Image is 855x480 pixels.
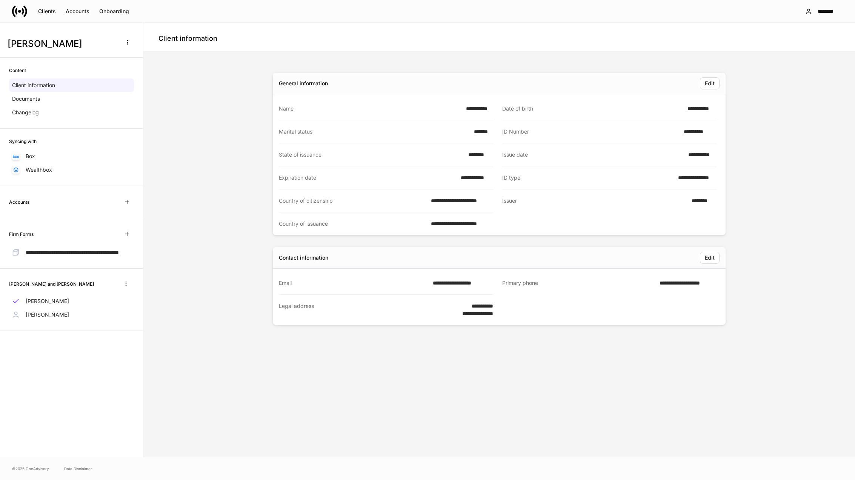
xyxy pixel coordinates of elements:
[9,280,94,288] h6: [PERSON_NAME] and [PERSON_NAME]
[700,77,720,89] button: Edit
[9,198,29,206] h6: Accounts
[12,82,55,89] p: Client information
[66,9,89,14] div: Accounts
[279,80,328,87] div: General information
[64,466,92,472] a: Data Disclaimer
[279,128,469,135] div: Marital status
[9,163,134,177] a: Wealthbox
[705,81,715,86] div: Edit
[9,78,134,92] a: Client information
[9,92,134,106] a: Documents
[12,466,49,472] span: © 2025 OneAdvisory
[9,67,26,74] h6: Content
[700,252,720,264] button: Edit
[9,106,134,119] a: Changelog
[502,174,674,182] div: ID type
[279,105,461,112] div: Name
[9,138,37,145] h6: Syncing with
[279,151,464,158] div: State of issuance
[279,279,428,287] div: Email
[33,5,61,17] button: Clients
[99,9,129,14] div: Onboarding
[502,151,684,158] div: Issue date
[8,38,117,50] h3: [PERSON_NAME]
[158,34,217,43] h4: Client information
[12,109,39,116] p: Changelog
[12,95,40,103] p: Documents
[26,152,35,160] p: Box
[9,308,134,322] a: [PERSON_NAME]
[13,155,19,158] img: oYqM9ojoZLfzCHUefNbBcWHcyDPbQKagtYciMC8pFl3iZXy3dU33Uwy+706y+0q2uJ1ghNQf2OIHrSh50tUd9HaB5oMc62p0G...
[279,174,456,182] div: Expiration date
[9,149,134,163] a: Box
[26,166,52,174] p: Wealthbox
[38,9,56,14] div: Clients
[279,220,426,228] div: Country of issuance
[502,197,687,205] div: Issuer
[279,302,440,317] div: Legal address
[279,254,328,262] div: Contact information
[26,297,69,305] p: [PERSON_NAME]
[94,5,134,17] button: Onboarding
[502,128,679,135] div: ID Number
[502,279,655,287] div: Primary phone
[705,255,715,260] div: Edit
[26,311,69,318] p: [PERSON_NAME]
[279,197,426,205] div: Country of citizenship
[9,294,134,308] a: [PERSON_NAME]
[502,105,683,112] div: Date of birth
[9,231,34,238] h6: Firm Forms
[61,5,94,17] button: Accounts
